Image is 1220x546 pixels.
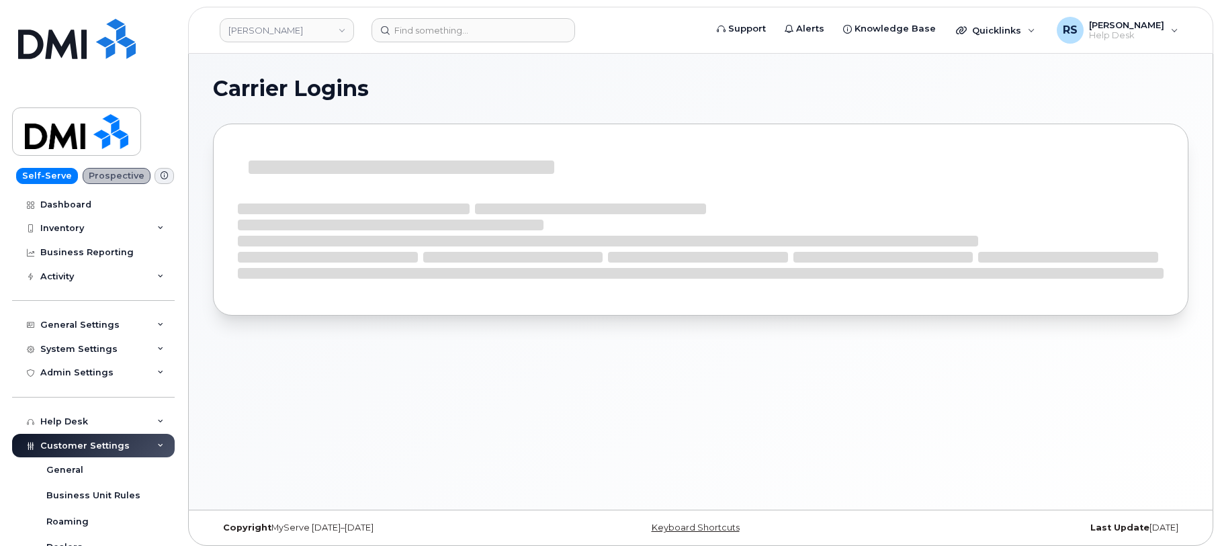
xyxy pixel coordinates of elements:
a: Keyboard Shortcuts [652,522,740,533]
strong: Last Update [1090,522,1149,533]
div: MyServe [DATE]–[DATE] [213,522,538,533]
span: Carrier Logins [213,79,369,99]
div: [DATE] [863,522,1188,533]
strong: Copyright [223,522,271,533]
